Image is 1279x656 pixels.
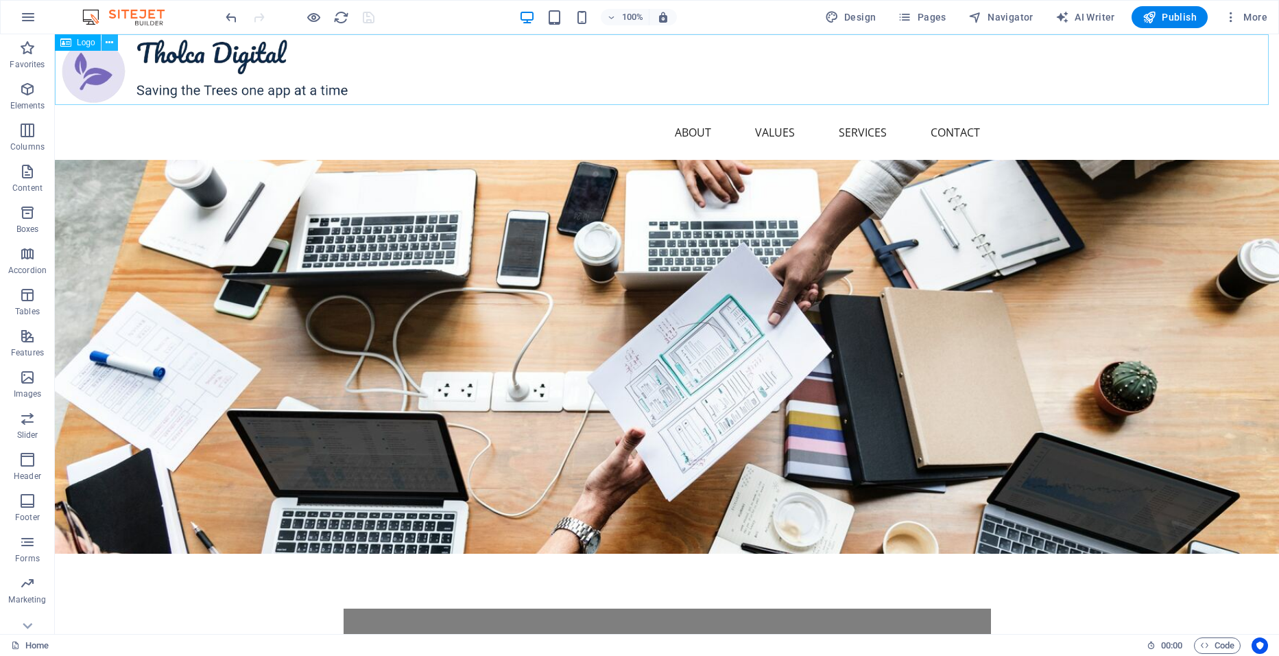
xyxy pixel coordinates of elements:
[820,6,882,28] div: Design (Ctrl+Alt+Y)
[8,594,46,605] p: Marketing
[15,306,40,317] p: Tables
[10,141,45,152] p: Columns
[820,6,882,28] button: Design
[16,224,39,235] p: Boxes
[11,637,49,654] a: Click to cancel selection. Double-click to open Pages
[1194,637,1241,654] button: Code
[1171,640,1173,651] span: :
[1200,637,1234,654] span: Code
[79,9,182,25] img: Editor Logo
[968,10,1033,24] span: Navigator
[621,9,643,25] h6: 100%
[333,9,349,25] button: reload
[14,388,42,399] p: Images
[601,9,649,25] button: 100%
[17,430,38,441] p: Slider
[825,10,876,24] span: Design
[14,471,41,482] p: Header
[898,10,946,24] span: Pages
[12,183,43,194] p: Content
[11,347,44,358] p: Features
[15,512,40,523] p: Footer
[963,6,1039,28] button: Navigator
[333,10,349,25] i: Reload page
[1143,10,1197,24] span: Publish
[1055,10,1115,24] span: AI Writer
[77,38,95,47] span: Logo
[657,11,669,23] i: On resize automatically adjust zoom level to fit chosen device.
[1161,637,1182,654] span: 00 00
[10,100,45,111] p: Elements
[892,6,951,28] button: Pages
[1050,6,1121,28] button: AI Writer
[8,265,47,276] p: Accordion
[223,9,239,25] button: undo
[1132,6,1208,28] button: Publish
[1224,10,1267,24] span: More
[10,59,45,70] p: Favorites
[224,10,239,25] i: Undo: Enable overflow for this element. (Ctrl+Z)
[15,553,40,564] p: Forms
[1252,637,1268,654] button: Usercentrics
[1147,637,1183,654] h6: Session time
[1219,6,1273,28] button: More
